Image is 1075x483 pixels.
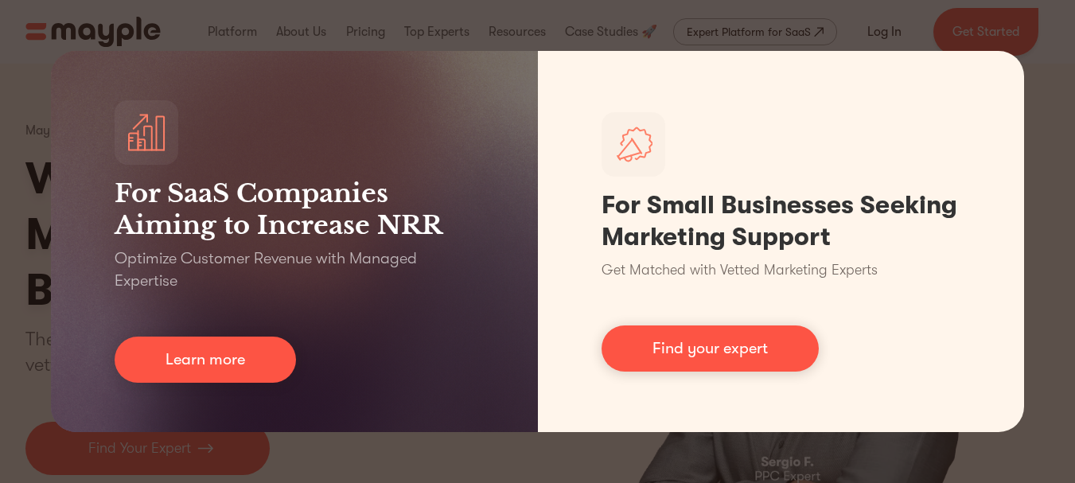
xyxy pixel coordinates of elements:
[115,247,474,292] p: Optimize Customer Revenue with Managed Expertise
[115,337,296,383] a: Learn more
[115,177,474,241] h3: For SaaS Companies Aiming to Increase NRR
[602,189,961,253] h1: For Small Businesses Seeking Marketing Support
[602,259,878,281] p: Get Matched with Vetted Marketing Experts
[602,325,819,372] a: Find your expert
